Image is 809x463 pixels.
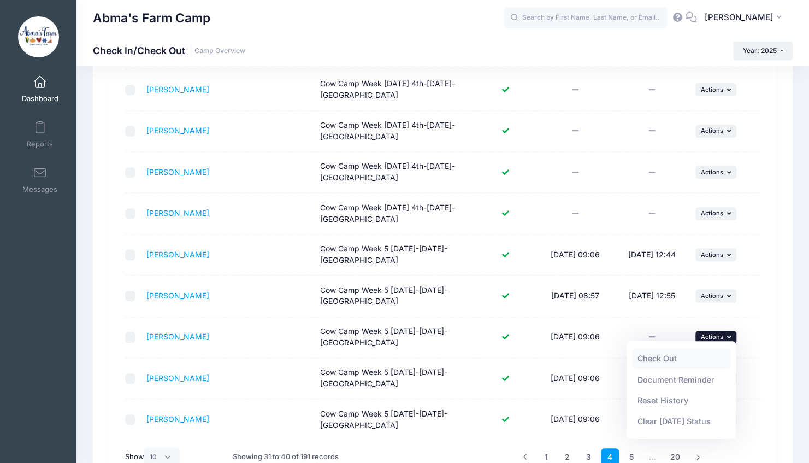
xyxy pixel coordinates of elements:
span: Actions [701,292,723,300]
span: Year: 2025 [743,46,777,55]
span: Actions [701,209,723,217]
td: [DATE] 12:44 [613,235,690,276]
button: Actions [695,166,737,179]
a: [PERSON_NAME] [146,85,209,94]
span: Actions [701,168,723,176]
h1: Abma's Farm Camp [93,5,210,31]
button: Actions [695,331,737,344]
a: [PERSON_NAME] [146,250,209,259]
a: [PERSON_NAME] [146,167,209,177]
a: Dashboard [14,70,66,108]
span: Actions [701,251,723,259]
a: Messages [14,161,66,199]
td: Cow Camp Week 5 [DATE]-[DATE]- [GEOGRAPHIC_DATA] [315,358,474,399]
a: [PERSON_NAME] [146,126,209,135]
button: Actions [695,289,737,302]
td: [DATE] 08:57 [537,276,613,317]
a: Reset History [632,390,731,411]
a: [PERSON_NAME] [146,208,209,218]
a: Clear [DATE] Status [632,411,731,432]
a: [PERSON_NAME] [146,332,209,341]
a: Document Reminder [632,369,731,390]
td: [DATE] 09:06 [537,235,613,276]
td: Cow Camp Week 5 [DATE]-[DATE]- [GEOGRAPHIC_DATA] [315,399,474,439]
span: [PERSON_NAME] [704,11,773,24]
td: Cow Camp Week [DATE] 4th-[DATE]- [GEOGRAPHIC_DATA] [315,69,474,110]
td: [DATE] 12:55 [613,276,690,317]
a: Check Out [632,348,731,369]
span: Messages [22,185,57,194]
button: Year: 2025 [733,42,793,60]
a: [PERSON_NAME] [146,414,209,424]
td: Cow Camp Week 5 [DATE]-[DATE]- [GEOGRAPHIC_DATA] [315,235,474,276]
h1: Check In/Check Out [93,45,245,56]
img: Abma's Farm Camp [18,16,59,57]
span: Reports [27,139,53,149]
td: Cow Camp Week 5 [DATE]-[DATE]- [GEOGRAPHIC_DATA] [315,317,474,358]
a: Camp Overview [194,47,245,55]
span: Actions [701,127,723,134]
a: Reports [14,115,66,154]
td: Cow Camp Week [DATE] 4th-[DATE]- [GEOGRAPHIC_DATA] [315,111,474,152]
input: Search by First Name, Last Name, or Email... [504,7,668,29]
button: Actions [695,207,737,220]
span: Actions [701,333,723,341]
button: Actions [695,125,737,138]
button: [PERSON_NAME] [697,5,793,31]
td: [DATE] 09:06 [537,358,613,399]
button: Actions [695,248,737,261]
a: [PERSON_NAME] [146,373,209,383]
td: [DATE] 09:06 [537,399,613,439]
td: [DATE] 09:06 [537,317,613,358]
button: Actions [695,83,737,96]
td: Cow Camp Week [DATE] 4th-[DATE]- [GEOGRAPHIC_DATA] [315,193,474,234]
td: Cow Camp Week 5 [DATE]-[DATE]- [GEOGRAPHIC_DATA] [315,276,474,317]
a: [PERSON_NAME] [146,291,209,300]
span: Dashboard [22,94,58,103]
td: Cow Camp Week [DATE] 4th-[DATE]- [GEOGRAPHIC_DATA] [315,152,474,193]
span: Actions [701,86,723,93]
